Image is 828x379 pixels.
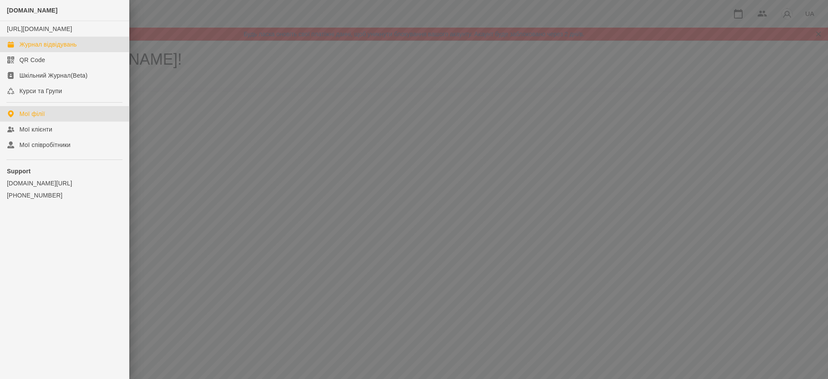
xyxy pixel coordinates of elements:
[19,56,45,64] div: QR Code
[7,179,122,188] a: [DOMAIN_NAME][URL]
[7,191,122,200] a: [PHONE_NUMBER]
[19,71,88,80] div: Шкільний Журнал(Beta)
[7,7,58,14] span: [DOMAIN_NAME]
[19,40,77,49] div: Журнал відвідувань
[19,110,45,118] div: Мої філії
[19,141,71,149] div: Мої співробітники
[7,25,72,32] a: [URL][DOMAIN_NAME]
[7,167,122,175] p: Support
[19,125,52,134] div: Мої клієнти
[19,87,62,95] div: Курси та Групи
